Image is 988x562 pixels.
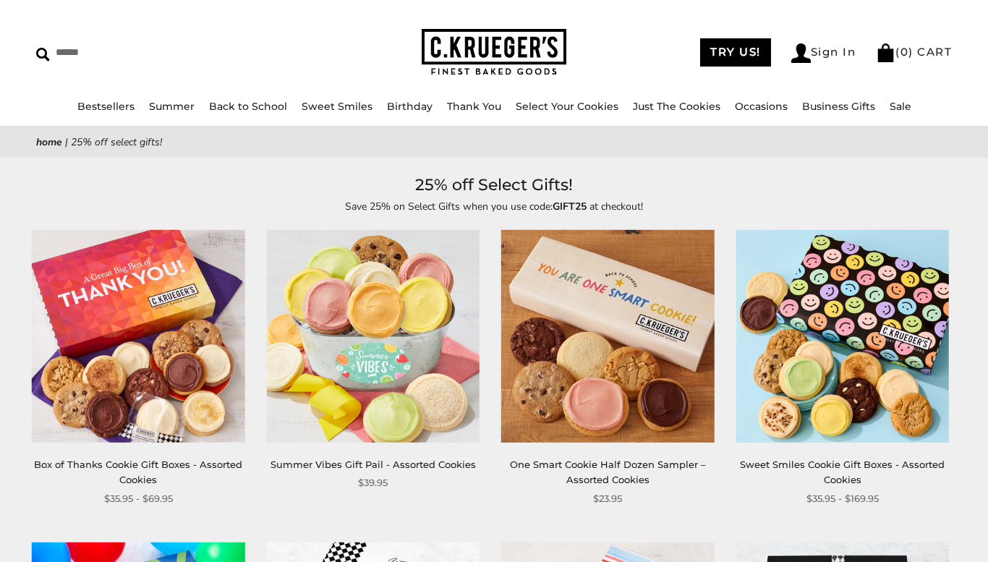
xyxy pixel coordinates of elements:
a: Back to School [209,100,287,113]
a: Select Your Cookies [516,100,618,113]
a: Summer Vibes Gift Pail - Assorted Cookies [271,459,476,470]
strong: GIFT25 [553,200,587,213]
span: $35.95 - $169.95 [806,491,879,506]
span: | [65,135,68,149]
a: Business Gifts [802,100,875,113]
a: Sale [890,100,911,113]
input: Search [36,41,249,64]
a: Occasions [735,100,788,113]
img: C.KRUEGER'S [422,29,566,76]
a: Summer [149,100,195,113]
nav: breadcrumbs [36,134,952,150]
a: Thank You [447,100,501,113]
a: Box of Thanks Cookie Gift Boxes - Assorted Cookies [34,459,242,485]
h1: 25% off Select Gifts! [58,172,930,198]
img: Sweet Smiles Cookie Gift Boxes - Assorted Cookies [736,230,948,443]
img: Summer Vibes Gift Pail - Assorted Cookies [267,230,480,443]
img: One Smart Cookie Half Dozen Sampler – Assorted Cookies [501,230,714,443]
a: Just The Cookies [633,100,720,113]
a: Sweet Smiles Cookie Gift Boxes - Assorted Cookies [740,459,945,485]
a: One Smart Cookie Half Dozen Sampler – Assorted Cookies [510,459,706,485]
a: Birthday [387,100,433,113]
p: Save 25% on Select Gifts when you use code: at checkout! [161,198,827,215]
img: Account [791,43,811,63]
span: $39.95 [358,475,388,490]
a: (0) CART [876,45,952,59]
img: Search [36,48,50,61]
span: $35.95 - $69.95 [104,491,173,506]
a: Bestsellers [77,100,135,113]
span: 0 [900,45,909,59]
span: $23.95 [593,491,622,506]
span: 25% off Select Gifts! [71,135,162,149]
a: Sign In [791,43,856,63]
a: Home [36,135,62,149]
a: TRY US! [700,38,771,67]
a: Sweet Smiles [302,100,372,113]
img: Box of Thanks Cookie Gift Boxes - Assorted Cookies [32,230,244,443]
img: Bag [876,43,895,62]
